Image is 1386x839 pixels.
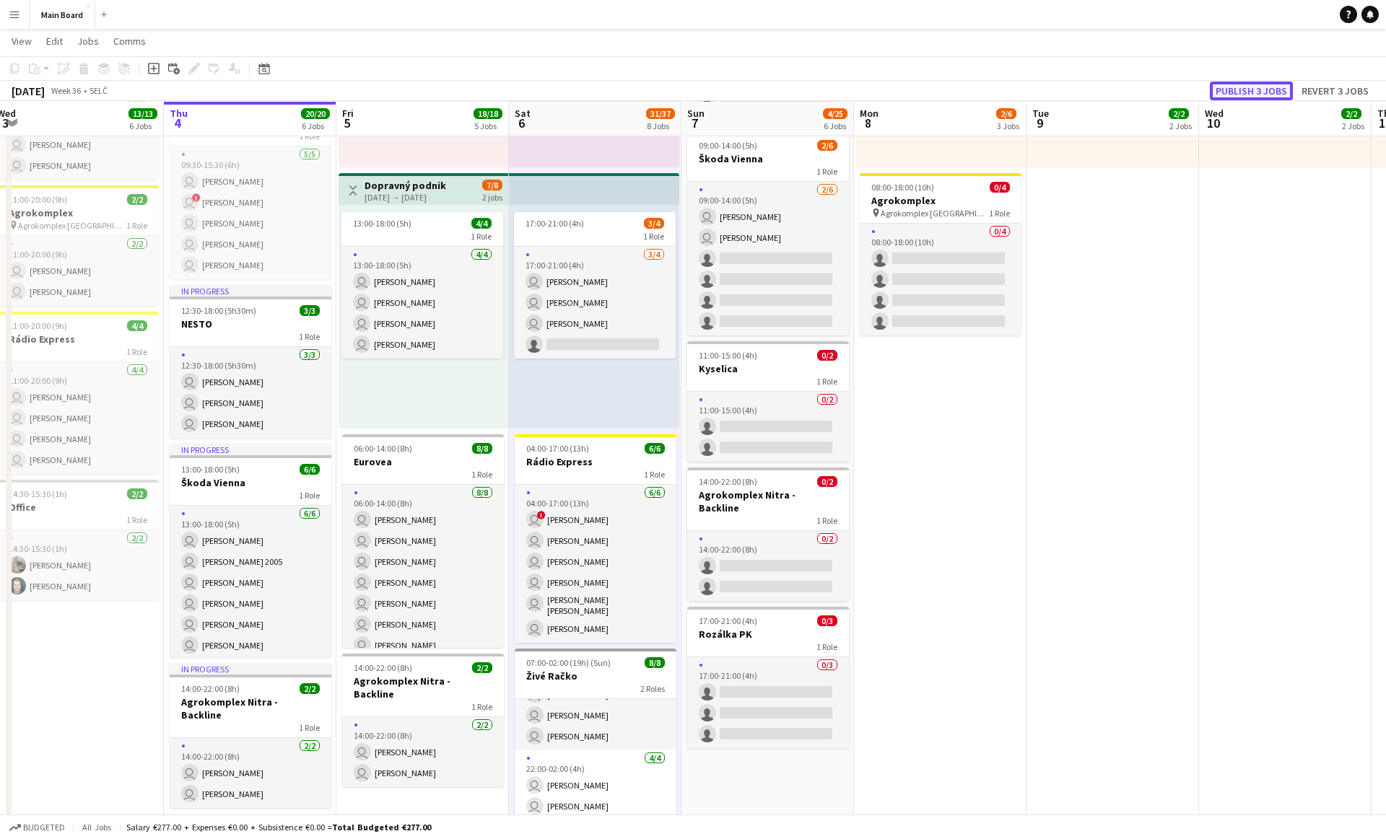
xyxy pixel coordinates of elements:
h3: Kyselica [687,362,849,375]
span: 14:30-15:30 (1h) [9,488,67,499]
span: 1 Role [299,722,320,733]
span: 14:00-22:00 (8h) [354,662,412,673]
div: 6 Jobs [824,120,847,131]
span: 7 [685,115,705,131]
div: In progress14:00-22:00 (8h)2/2Agrokomplex Nitra - Backline1 Role2/214:00-22:00 (8h) [PERSON_NAME]... [170,663,331,808]
a: View [6,32,38,50]
app-card-role: 0/214:00-22:00 (8h) [687,531,849,601]
h3: Rádio Express [515,455,676,468]
h3: Rozálka PK [687,628,849,641]
span: 20/20 [301,108,330,119]
span: Comms [113,35,146,48]
span: 1 Role [816,376,837,387]
span: 6 [513,115,531,131]
span: 1 Role [816,515,837,526]
span: 2/2 [127,194,147,205]
div: 3 Jobs [997,120,1019,131]
span: Sat [515,107,531,120]
div: In progress [170,285,331,296]
span: 3/4 [644,218,664,229]
span: 17:00-21:00 (4h) [699,615,757,626]
app-card-role: 2/214:00-22:00 (8h) [PERSON_NAME] [PERSON_NAME] [170,738,331,808]
h3: Agrokomplex Nitra - Backline [170,695,331,721]
span: 17:00-21:00 (4h) [526,218,584,229]
span: 31/37 [646,108,675,119]
span: 2/2 [300,683,320,694]
div: 8 Jobs [647,120,674,131]
h3: Eurovea [342,455,504,468]
span: 18/18 [474,108,502,119]
app-card-role: 6/613:00-18:00 (5h) [PERSON_NAME] [PERSON_NAME] 2005 [PERSON_NAME] [PERSON_NAME] [PERSON_NAME] [P... [170,506,331,659]
app-job-card: In progress12:30-18:00 (5h30m)3/3NESTO1 Role3/312:30-18:00 (5h30m) [PERSON_NAME] [PERSON_NAME] [P... [170,285,331,438]
span: 1 Role [299,490,320,501]
app-job-card: 17:00-21:00 (4h)0/3Rozálka PK1 Role0/317:00-21:00 (4h) [687,607,849,748]
span: 1 Role [644,469,665,480]
span: 6/6 [645,443,665,454]
app-card-role: 2/214:00-22:00 (8h) [PERSON_NAME] [PERSON_NAME] [342,717,504,787]
span: 12:30-18:00 (5h30m) [181,305,256,316]
app-card-role: 0/211:00-15:00 (4h) [687,392,849,462]
app-card-role: 4/413:00-18:00 (5h) [PERSON_NAME] [PERSON_NAME] [PERSON_NAME] [PERSON_NAME] [341,247,503,359]
div: 11:00-15:00 (4h)0/2Kyselica1 Role0/211:00-15:00 (4h) [687,341,849,462]
app-card-role: 8/806:00-14:00 (8h) [PERSON_NAME] [PERSON_NAME] [PERSON_NAME] [PERSON_NAME] [PERSON_NAME] [PERSON... [342,485,504,680]
app-job-card: 13:00-18:00 (5h)4/41 Role4/413:00-18:00 (5h) [PERSON_NAME] [PERSON_NAME] [PERSON_NAME] [PERSON_NAME] [341,212,503,359]
span: 1 Role [126,220,147,231]
span: 7/8 [482,180,502,190]
span: 0/2 [817,476,837,487]
span: 9 [1030,115,1049,131]
span: 2/2 [1341,108,1361,119]
span: 5 [340,115,354,131]
h3: Agrokomplex [860,194,1021,207]
span: 13:00-18:00 (5h) [353,218,411,229]
div: SELČ [90,85,108,96]
span: Week 36 [48,85,84,96]
span: 14:00-22:00 (8h) [699,476,757,487]
span: 04:00-17:00 (13h) [526,443,589,454]
span: Agrokomplex [GEOGRAPHIC_DATA] [18,220,126,231]
span: 2/2 [472,662,492,673]
h3: Škoda Vienna [687,152,849,165]
a: Edit [40,32,69,50]
span: 4/4 [471,218,492,229]
div: 09:30-15:30 (6h)5/5Bošany1 Role5/509:30-15:30 (6h) [PERSON_NAME] ![PERSON_NAME] [PERSON_NAME] [PE... [170,96,331,279]
span: 11:00-20:00 (9h) [9,320,67,331]
app-card-role: 3/417:00-21:00 (4h) [PERSON_NAME] [PERSON_NAME] [PERSON_NAME] [514,247,676,359]
span: 14:00-22:00 (8h) [181,683,240,694]
div: 2 Jobs [1342,120,1364,131]
span: 2 Roles [640,683,665,694]
span: Sun [687,107,705,120]
div: [DATE] → [DATE] [365,192,446,203]
app-job-card: 17:00-21:00 (4h)3/41 Role3/417:00-21:00 (4h) [PERSON_NAME] [PERSON_NAME] [PERSON_NAME] [514,212,676,359]
app-job-card: 08:00-18:00 (10h)0/4Agrokomplex Agrokomplex [GEOGRAPHIC_DATA]1 Role0/408:00-18:00 (10h) [860,173,1021,335]
span: ! [537,511,546,519]
span: 1 Role [471,701,492,712]
span: Wed [1205,107,1224,120]
span: 13/13 [128,108,157,119]
span: 07:00-02:00 (19h) (Sun) [526,657,611,668]
div: 06:00-14:00 (8h)8/8Eurovea1 Role8/806:00-14:00 (8h) [PERSON_NAME] [PERSON_NAME] [PERSON_NAME] [PE... [342,434,504,648]
app-card-role: 0/408:00-18:00 (10h) [860,224,1021,335]
span: Fri [342,107,354,120]
span: 06:00-14:00 (8h) [354,443,412,454]
span: 0/2 [817,350,837,361]
app-job-card: 14:00-22:00 (8h)2/2Agrokomplex Nitra - Backline1 Role2/214:00-22:00 (8h) [PERSON_NAME] [PERSON_NAME] [342,654,504,787]
div: 6 Jobs [302,120,329,131]
h3: Agrokomplex Nitra - Backline [687,488,849,514]
div: 2 jobs [482,190,502,203]
app-job-card: 14:00-22:00 (8h)0/2Agrokomplex Nitra - Backline1 Role0/214:00-22:00 (8h) [687,467,849,601]
span: 2/2 [1169,108,1189,119]
span: 1 Role [471,469,492,480]
span: 8/8 [645,657,665,668]
button: Revert 3 jobs [1296,82,1374,100]
app-card-role: 5/509:30-15:30 (6h) [PERSON_NAME] ![PERSON_NAME] [PERSON_NAME] [PERSON_NAME] [PERSON_NAME] [170,146,331,279]
span: 2/6 [817,140,837,151]
app-card-role: 6/604:00-17:00 (13h) ![PERSON_NAME] [PERSON_NAME] [PERSON_NAME] [PERSON_NAME] [PERSON_NAME] [PERS... [515,485,676,643]
span: 1 Role [643,231,664,242]
span: 1 Role [816,166,837,177]
span: 10 [1203,115,1224,131]
button: Publish 3 jobs [1210,82,1293,100]
span: All jobs [79,822,114,833]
